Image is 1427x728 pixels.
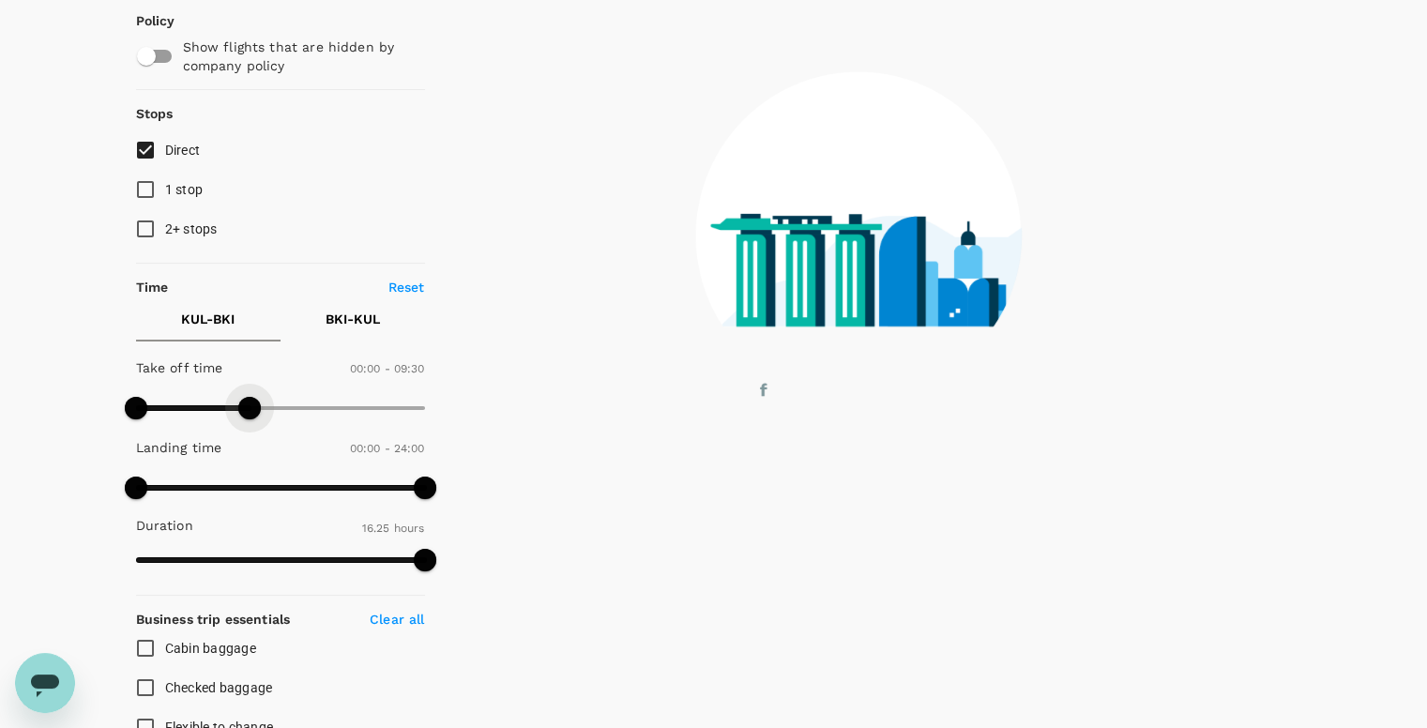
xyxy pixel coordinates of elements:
[183,38,412,75] p: Show flights that are hidden by company policy
[362,522,425,535] span: 16.25 hours
[136,438,222,457] p: Landing time
[326,310,380,328] p: BKI - KUL
[760,384,922,401] g: finding your flights
[136,106,174,121] strong: Stops
[350,442,425,455] span: 00:00 - 24:00
[136,516,193,535] p: Duration
[15,653,75,713] iframe: Button to launch messaging window
[350,362,425,375] span: 00:00 - 09:30
[136,358,223,377] p: Take off time
[388,278,425,296] p: Reset
[165,641,256,656] span: Cabin baggage
[136,278,169,296] p: Time
[136,11,153,30] p: Policy
[165,221,218,236] span: 2+ stops
[181,310,235,328] p: KUL - BKI
[136,612,291,627] strong: Business trip essentials
[165,182,204,197] span: 1 stop
[370,610,424,629] p: Clear all
[165,680,273,695] span: Checked baggage
[165,143,201,158] span: Direct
